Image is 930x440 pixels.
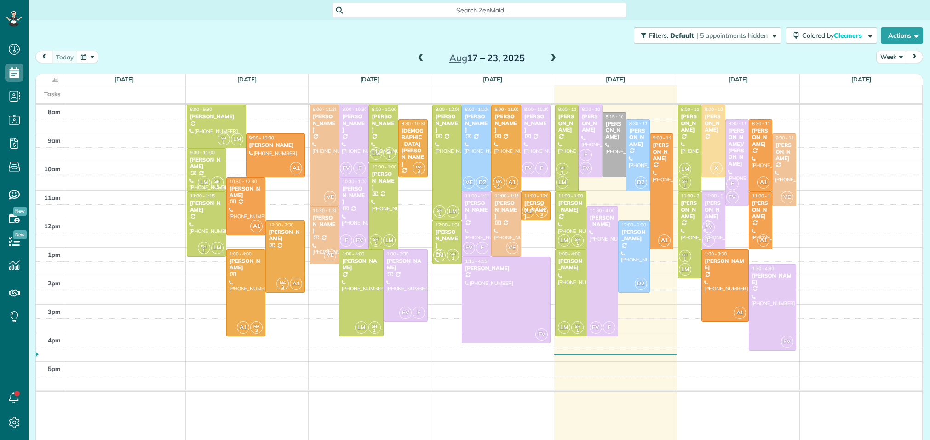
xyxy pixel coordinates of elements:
[48,308,61,315] span: 3pm
[373,237,379,242] span: SH
[342,179,367,185] span: 10:30 - 1:00
[230,251,252,257] span: 1:00 - 4:00
[524,113,548,133] div: [PERSON_NAME]
[436,222,460,228] span: 12:00 - 1:30
[524,200,548,220] div: [PERSON_NAME]
[621,222,646,228] span: 12:00 - 2:30
[435,113,459,133] div: [PERSON_NAME]
[465,106,490,112] span: 8:00 - 11:00
[48,108,61,116] span: 8am
[589,214,615,228] div: [PERSON_NAME]
[590,321,602,334] span: FV
[635,278,647,290] span: D2
[679,163,691,175] span: LM
[211,242,224,254] span: LM
[115,75,134,83] a: [DATE]
[802,31,865,40] span: Colored by
[214,179,220,184] span: SH
[355,321,367,334] span: LM
[681,106,706,112] span: 8:00 - 11:00
[606,75,626,83] a: [DATE]
[539,208,545,213] span: MA
[757,234,769,247] span: A1
[360,75,380,83] a: [DATE]
[493,182,505,191] small: 3
[606,114,631,120] span: 8:15 - 10:30
[781,336,793,348] span: FV
[536,210,547,219] small: 3
[629,127,647,147] div: [PERSON_NAME]
[494,106,519,112] span: 8:00 - 11:00
[231,133,243,145] span: LM
[190,106,212,112] span: 8:00 - 9:30
[465,258,487,264] span: 1:15 - 4:15
[447,205,459,218] span: LM
[786,27,877,44] button: Colored byCleaners
[729,121,753,127] span: 8:30 - 11:30
[681,193,706,199] span: 11:00 - 2:00
[342,258,381,271] div: [PERSON_NAME]
[465,113,488,133] div: [PERSON_NAME]
[881,27,923,44] button: Actions
[465,200,488,220] div: [PERSON_NAME]
[280,280,286,285] span: MA
[649,31,668,40] span: Filters:
[535,162,548,174] span: F
[557,168,568,177] small: 1
[653,142,671,162] div: [PERSON_NAME]
[670,31,695,40] span: Default
[580,162,592,174] span: FV
[387,251,409,257] span: 1:00 - 3:30
[230,179,257,185] span: 10:30 - 12:30
[781,191,793,203] span: VE
[572,239,583,248] small: 1
[682,252,688,257] span: SH
[413,307,425,319] span: F
[44,222,61,230] span: 12pm
[506,242,518,254] span: VE
[702,221,715,233] span: FV
[449,52,467,64] span: Aug
[834,31,863,40] span: Cleaners
[496,179,502,184] span: MA
[635,176,647,189] span: D2
[580,149,592,161] span: F
[386,258,425,271] div: [PERSON_NAME]
[752,272,793,286] div: [PERSON_NAME]
[726,191,739,203] span: FV
[696,31,768,40] span: | 5 appointments hidden
[752,193,777,199] span: 11:00 - 1:00
[629,121,654,127] span: 8:30 - 11:00
[437,208,442,213] span: SH
[253,324,259,329] span: MA
[13,207,27,216] span: New
[189,113,243,120] div: [PERSON_NAME]
[402,121,426,127] span: 8:30 - 10:30
[372,106,396,112] span: 8:00 - 10:00
[558,321,570,334] span: LM
[52,51,78,63] button: today
[277,283,288,292] small: 3
[383,234,396,247] span: LM
[682,179,688,184] span: SH
[371,171,395,191] div: [PERSON_NAME]
[221,135,226,140] span: SH
[465,265,548,272] div: [PERSON_NAME]
[371,113,395,133] div: [PERSON_NAME]
[603,321,615,334] span: F
[559,165,565,170] span: SH
[775,142,793,162] div: [PERSON_NAME]
[342,106,367,112] span: 8:00 - 10:30
[450,251,456,256] span: SH
[312,113,336,133] div: [PERSON_NAME]
[48,251,61,258] span: 1pm
[704,258,746,271] div: [PERSON_NAME]
[353,234,366,247] span: FV
[340,234,352,247] span: F
[189,200,224,213] div: [PERSON_NAME]
[435,229,459,249] div: [PERSON_NAME]
[558,113,576,133] div: [PERSON_NAME]
[734,307,746,319] span: A1
[906,51,923,63] button: next
[416,164,422,169] span: MA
